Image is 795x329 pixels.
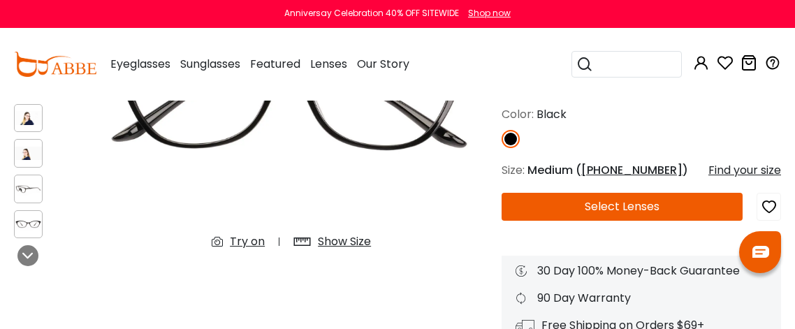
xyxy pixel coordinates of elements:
[502,193,743,221] button: Select Lenses
[250,56,300,72] span: Featured
[581,162,683,178] span: [PHONE_NUMBER]
[318,233,371,250] div: Show Size
[502,162,525,178] span: Size:
[15,182,42,196] img: Arya Black TR Eyeglasses , UniversalBridgeFit Frames from ABBE Glasses
[516,290,767,307] div: 90 Day Warranty
[15,217,42,231] img: Arya Black TR Eyeglasses , UniversalBridgeFit Frames from ABBE Glasses
[502,106,534,122] span: Color:
[230,233,265,250] div: Try on
[752,246,769,258] img: chat
[15,147,42,160] img: Arya Black TR Eyeglasses , UniversalBridgeFit Frames from ABBE Glasses
[180,56,240,72] span: Sunglasses
[527,162,688,178] span: Medium ( )
[14,52,96,77] img: abbeglasses.com
[516,263,767,279] div: 30 Day 100% Money-Back Guarantee
[15,111,42,124] img: Arya Black TR Eyeglasses , UniversalBridgeFit Frames from ABBE Glasses
[284,7,459,20] div: Anniversay Celebration 40% OFF SITEWIDE
[310,56,347,72] span: Lenses
[468,7,511,20] div: Shop now
[110,56,170,72] span: Eyeglasses
[357,56,409,72] span: Our Story
[708,162,781,179] div: Find your size
[537,106,567,122] span: Black
[461,7,511,19] a: Shop now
